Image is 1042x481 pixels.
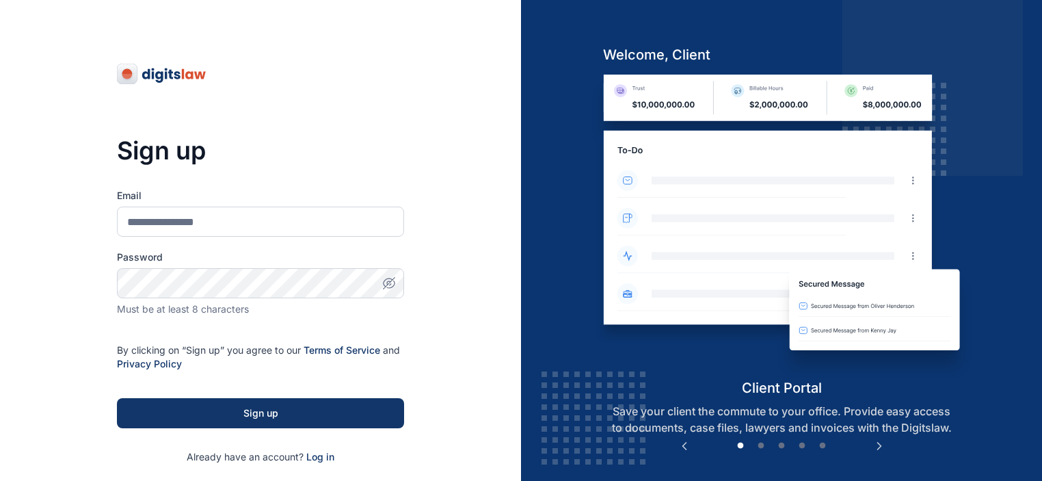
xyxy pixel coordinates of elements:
[816,439,829,453] button: 5
[117,137,404,164] h3: Sign up
[117,189,404,203] label: Email
[734,439,747,453] button: 1
[592,378,972,398] h5: client portal
[117,358,182,369] a: Privacy Policy
[117,63,207,85] img: digitslaw-logo
[117,343,404,371] p: By clicking on “Sign up” you agree to our and
[306,451,334,463] a: Log in
[775,439,788,453] button: 3
[117,250,404,264] label: Password
[678,439,691,453] button: Previous
[592,403,972,436] p: Save your client the commute to your office. Provide easy access to documents, case files, lawyer...
[592,75,972,378] img: client-portal
[754,439,768,453] button: 2
[592,45,972,64] h5: welcome, client
[795,439,809,453] button: 4
[117,302,404,316] div: Must be at least 8 characters
[872,439,886,453] button: Next
[304,344,380,356] a: Terms of Service
[117,398,404,428] button: Sign up
[139,406,382,420] div: Sign up
[117,450,404,464] p: Already have an account?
